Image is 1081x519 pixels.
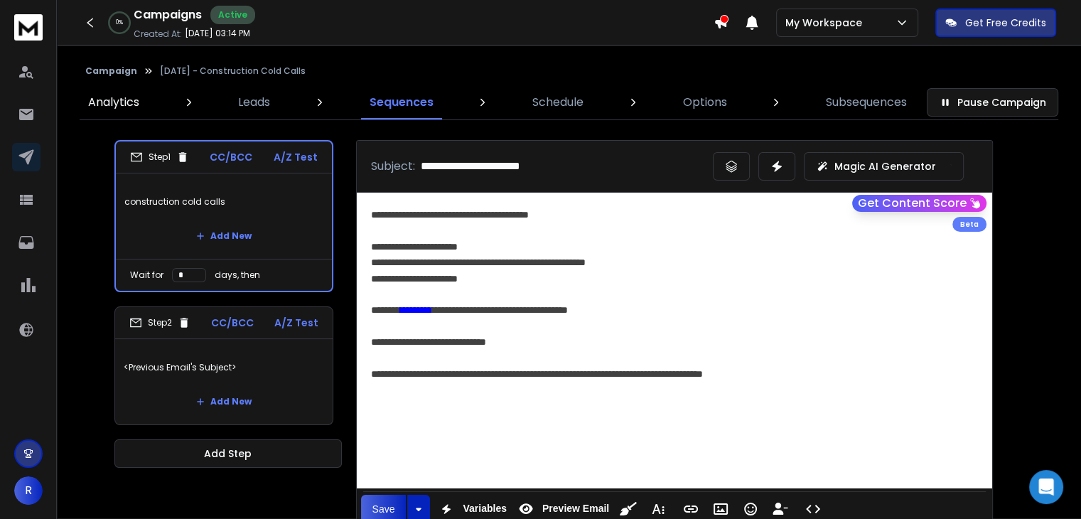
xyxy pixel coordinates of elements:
a: Schedule [524,85,592,119]
p: 0 % [116,18,123,27]
p: A/Z Test [274,316,318,330]
button: Add New [185,387,263,416]
button: Pause Campaign [927,88,1058,117]
p: Analytics [88,94,139,111]
button: Add New [185,222,263,250]
p: CC/BCC [210,150,252,164]
p: Schedule [532,94,583,111]
a: Analytics [80,85,148,119]
p: <Previous Email's Subject> [124,348,324,387]
p: construction cold calls [124,182,323,222]
p: Sequences [370,94,434,111]
a: Sequences [361,85,442,119]
div: Beta [952,217,986,232]
button: Add Step [114,439,342,468]
p: days, then [215,269,260,281]
li: Step2CC/BCCA/Z Test<Previous Email's Subject>Add New [114,306,333,425]
p: Magic AI Generator [834,159,936,173]
span: Preview Email [539,503,612,515]
p: Leads [238,94,270,111]
a: Subsequences [817,85,915,119]
p: Subsequences [826,94,907,111]
p: [DATE] 03:14 PM [185,28,250,39]
span: Variables [460,503,510,515]
p: CC/BCC [211,316,254,330]
div: Step 2 [129,316,190,329]
button: Get Content Score [852,195,986,212]
div: Active [210,6,255,24]
div: Step 1 [130,151,189,164]
p: [DATE] - Construction Cold Calls [160,65,306,77]
p: Get Free Credits [965,16,1046,30]
h1: Campaigns [134,6,202,23]
li: Step1CC/BCCA/Z Testconstruction cold callsAdd NewWait fordays, then [114,140,333,292]
button: Get Free Credits [935,9,1056,37]
p: Options [683,94,727,111]
button: R [14,476,43,505]
button: Magic AI Generator [804,152,964,181]
p: A/Z Test [274,150,318,164]
a: Options [674,85,736,119]
a: Leads [230,85,279,119]
p: Created At: [134,28,182,40]
p: Subject: [371,158,415,175]
div: Open Intercom Messenger [1029,470,1063,504]
img: logo [14,14,43,41]
p: Wait for [130,269,163,281]
button: Campaign [85,65,137,77]
p: My Workspace [785,16,868,30]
